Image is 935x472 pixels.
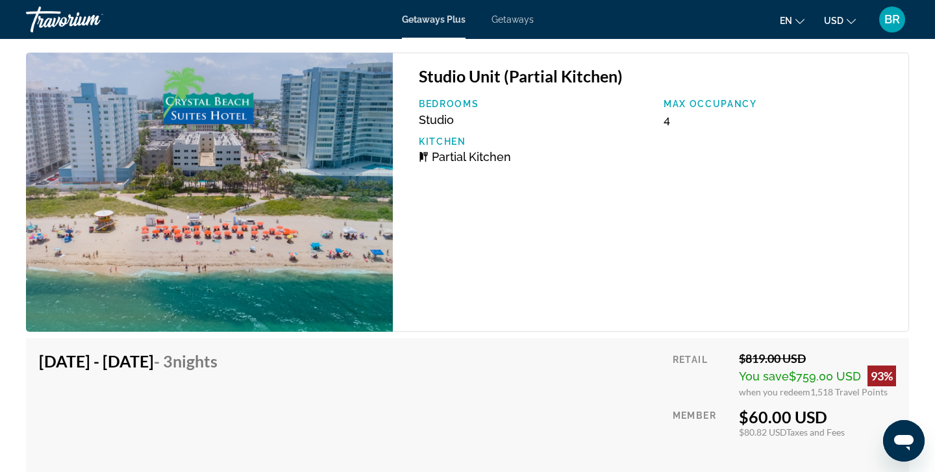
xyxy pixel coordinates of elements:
p: Bedrooms [419,99,651,109]
a: Getaways [492,14,534,25]
span: 4 [664,113,670,127]
span: BR [884,13,900,26]
span: en [780,16,792,26]
p: Max Occupancy [664,99,895,109]
button: Change currency [824,11,856,30]
a: Getaways Plus [402,14,466,25]
iframe: Botón para iniciar la ventana de mensajería [883,420,925,462]
a: Travorium [26,3,156,36]
span: USD [824,16,843,26]
span: Nights [173,351,218,371]
span: 1,518 Travel Points [810,386,888,397]
span: Taxes and Fees [786,427,845,438]
button: User Menu [875,6,909,33]
span: Studio [419,113,454,127]
h4: [DATE] - [DATE] [39,351,218,371]
button: Change language [780,11,804,30]
span: Partial Kitchen [432,150,511,164]
div: Retail [673,351,729,397]
div: Member [673,407,729,464]
span: You save [739,369,789,383]
p: Kitchen [419,136,651,147]
div: $80.82 USD [739,427,896,438]
span: when you redeem [739,386,810,397]
span: $759.00 USD [789,369,861,383]
div: $60.00 USD [739,407,896,427]
div: $819.00 USD [739,351,896,366]
img: RQ29E01X.jpg [26,53,393,332]
span: - 3 [154,351,218,371]
h3: Studio Unit (Partial Kitchen) [419,66,895,86]
div: 93% [867,366,896,386]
